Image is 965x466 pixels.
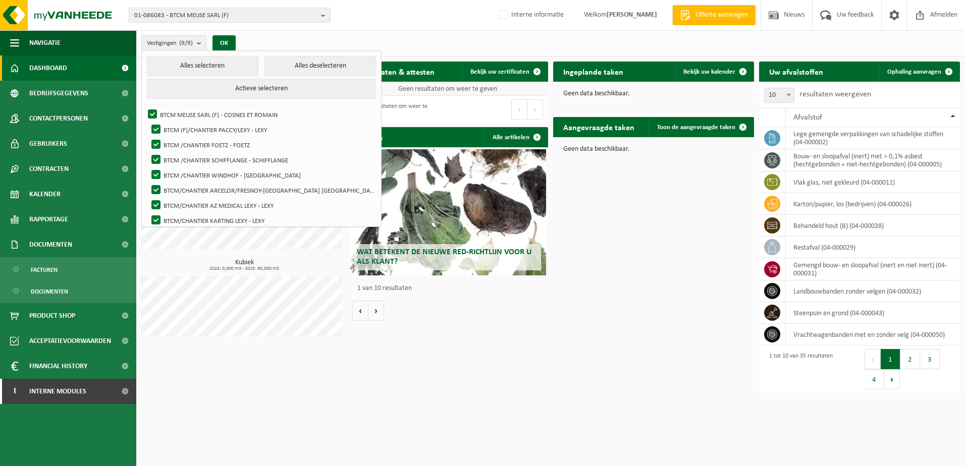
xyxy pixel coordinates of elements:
td: vrachtwagenbanden met en zonder velg (04-000050) [786,324,960,345]
label: BTCM MEUSE SARL (F) - COSNES ET ROMAIN [146,107,376,122]
span: Financial History [29,354,87,379]
span: Documenten [31,282,68,301]
span: Offerte aanvragen [693,10,750,20]
span: I [10,379,19,404]
td: Geen resultaten om weer te geven [347,82,548,96]
span: Kalender [29,182,61,207]
label: BTCM (F)/CHANTIER PACCY/LEXY - LEXY [149,122,376,137]
h2: Uw afvalstoffen [759,62,833,81]
td: restafval (04-000029) [786,237,960,258]
span: 10 [764,88,794,103]
td: behandeld hout (B) (04-000028) [786,215,960,237]
label: BTCM /CHANTIER WINDHOF - [GEOGRAPHIC_DATA] [149,167,376,183]
span: Ophaling aanvragen [887,69,941,75]
span: Product Shop [29,303,75,328]
span: Gebruikers [29,131,67,156]
button: Alles selecteren [147,56,258,76]
span: 01-086083 - BTCM MEUSE SARL (F) [134,8,317,23]
span: 10 [765,88,794,102]
button: Actieve selecteren [147,79,377,99]
a: Ophaling aanvragen [879,62,959,82]
button: Previous [511,99,527,120]
p: Geen data beschikbaar. [563,146,744,153]
span: Bedrijfsgegevens [29,81,88,106]
label: BTCM/CHANTIER ARCELOR/FRESNOY-[GEOGRAPHIC_DATA] [GEOGRAPHIC_DATA] [149,183,376,198]
label: BTCM/CHANTIER AZ MEDICAL LEXY - LEXY [149,198,376,213]
span: Bekijk uw certificaten [470,69,529,75]
span: Navigatie [29,30,61,55]
strong: [PERSON_NAME] [607,11,657,19]
a: Bekijk uw certificaten [462,62,547,82]
td: vlak glas, niet gekleurd (04-000011) [786,171,960,193]
td: landbouwbanden zonder velgen (04-000032) [786,280,960,302]
span: Bekijk uw kalender [683,69,735,75]
span: Rapportage [29,207,68,232]
button: Next [884,369,900,389]
span: Contracten [29,156,69,182]
td: lege gemengde verpakkingen van schadelijke stoffen (04-000002) [786,127,960,149]
td: gemengd bouw- en sloopafval (inert en niet inert) (04-000031) [786,258,960,280]
label: BTCM/CHANTIER KARTING LEXY - LEXY [149,213,376,228]
button: Previous [865,349,881,369]
h3: Kubiek [146,259,342,271]
td: steenpuin en grond (04-000043) [786,302,960,324]
div: 1 tot 10 van 35 resultaten [764,348,833,390]
span: Facturen [31,260,58,279]
span: Wat betekent de nieuwe RED-richtlijn voor u als klant? [357,248,531,266]
span: Vestigingen [147,36,193,51]
a: Documenten [3,281,134,301]
span: Afvalstof [793,113,822,122]
h2: Aangevraagde taken [553,117,645,137]
span: Contactpersonen [29,106,88,131]
button: 2 [900,349,920,369]
button: OK [212,35,236,51]
button: 01-086083 - BTCM MEUSE SARL (F) [129,8,331,23]
span: Interne modules [29,379,86,404]
button: Alles deselecteren [264,56,376,76]
h2: Ingeplande taken [553,62,633,81]
button: 1 [881,349,900,369]
button: 3 [920,349,940,369]
span: Toon de aangevraagde taken [657,124,735,131]
a: Alle artikelen [485,127,547,147]
label: resultaten weergeven [799,90,871,98]
td: karton/papier, los (bedrijven) (04-000026) [786,193,960,215]
span: Acceptatievoorwaarden [29,328,111,354]
a: Bekijk uw kalender [675,62,753,82]
p: Geen data beschikbaar. [563,90,744,97]
p: 1 van 10 resultaten [357,285,543,292]
count: (9/9) [179,40,193,46]
td: bouw- en sloopafval (inert) met > 0,1% asbest (hechtgebonden + niet-hechtgebonden) (04-000005) [786,149,960,171]
label: BTCM /CHANTIER SCHIFFLANGE - SCHIFFLANGE [149,152,376,167]
span: 2024: 0,000 m3 - 2025: 80,000 m3 [146,266,342,271]
a: Wat betekent de nieuwe RED-richtlijn voor u als klant? [349,149,546,275]
button: Next [527,99,543,120]
span: Documenten [29,232,72,257]
span: Dashboard [29,55,67,81]
a: Offerte aanvragen [672,5,756,25]
h2: Certificaten & attesten [347,62,445,81]
a: Facturen [3,260,134,279]
div: Geen resultaten om weer te geven [352,98,443,121]
label: Interne informatie [497,8,564,23]
label: BTCM /CHANTIER FOETZ - FOETZ [149,137,376,152]
button: Vestigingen(9/9) [141,35,206,50]
button: Volgende [368,301,384,321]
button: Vorige [352,301,368,321]
button: 4 [865,369,884,389]
a: Toon de aangevraagde taken [649,117,753,137]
